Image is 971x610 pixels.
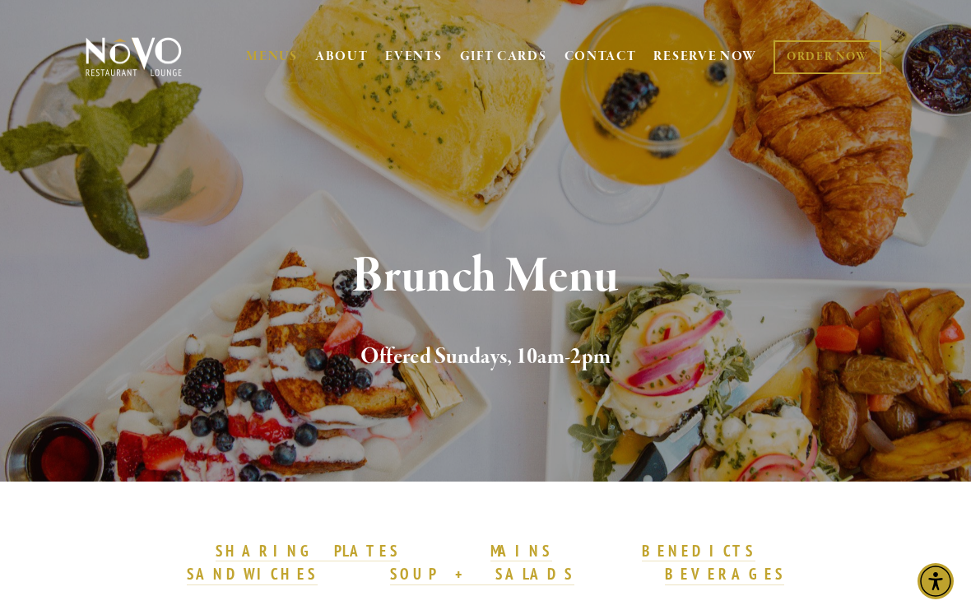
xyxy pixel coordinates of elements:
[385,49,442,65] a: EVENTS
[653,41,757,72] a: RESERVE NOW
[642,541,755,561] strong: BENEDICTS
[216,541,400,561] strong: SHARING PLATES
[564,41,637,72] a: CONTACT
[390,564,574,585] a: SOUP + SALADS
[774,40,881,74] a: ORDER NOW
[216,541,400,562] a: SHARING PLATES
[642,541,755,562] a: BENEDICTS
[918,563,954,599] div: Accessibility Menu
[82,36,185,77] img: Novo Restaurant &amp; Lounge
[460,41,547,72] a: GIFT CARDS
[665,564,785,585] a: BEVERAGES
[187,564,318,584] strong: SANDWICHES
[187,564,318,585] a: SANDWICHES
[107,250,865,304] h1: Brunch Menu
[490,541,552,561] strong: MAINS
[246,49,298,65] a: MENUS
[390,564,574,584] strong: SOUP + SALADS
[490,541,552,562] a: MAINS
[315,49,369,65] a: ABOUT
[665,564,785,584] strong: BEVERAGES
[107,340,865,375] h2: Offered Sundays, 10am-2pm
